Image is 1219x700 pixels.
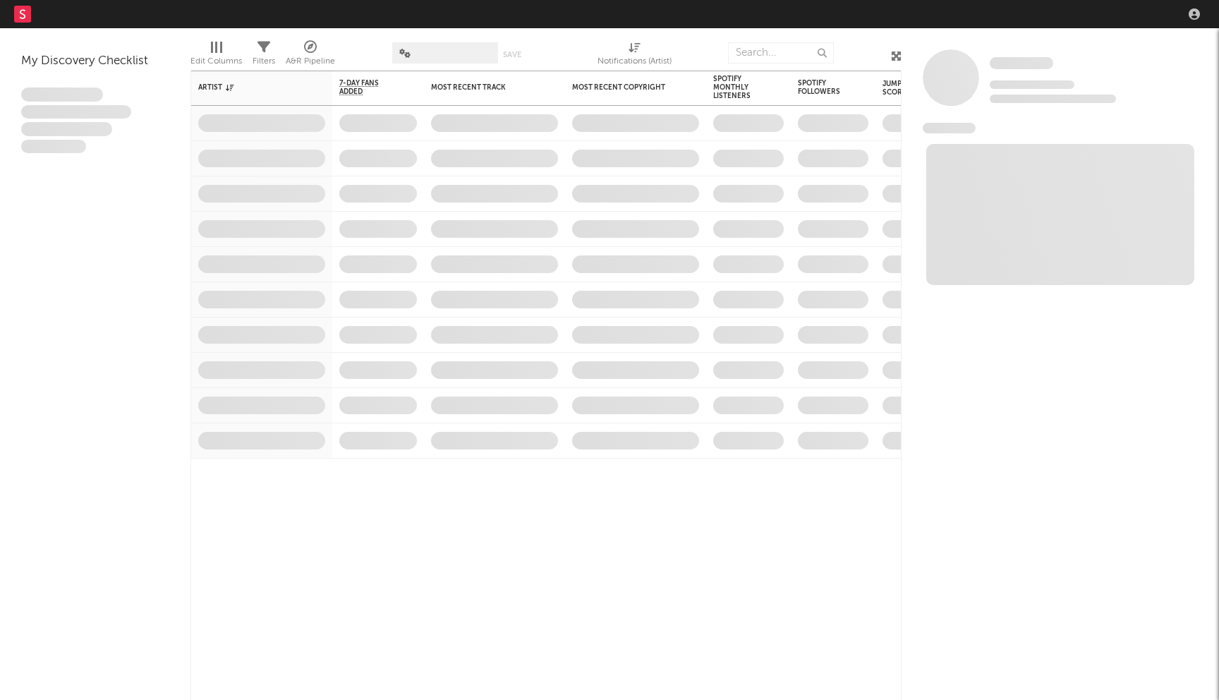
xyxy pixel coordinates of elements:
span: Aliquam viverra [21,140,86,154]
span: News Feed [923,123,976,133]
div: Most Recent Copyright [572,83,678,92]
div: My Discovery Checklist [21,53,169,70]
div: Spotify Monthly Listeners [713,75,763,100]
div: Artist [198,83,304,92]
span: 7-Day Fans Added [339,79,396,96]
div: Edit Columns [190,53,242,70]
div: Notifications (Artist) [598,53,672,70]
div: Filters [253,53,275,70]
span: 0 fans last week [990,95,1116,103]
span: Lorem ipsum dolor [21,87,103,102]
div: Spotify Followers [798,79,847,96]
span: Integer aliquet in purus et [21,105,131,119]
div: Jump Score [883,80,918,97]
span: Praesent ac interdum [21,122,112,136]
span: Tracking Since: [DATE] [990,80,1074,89]
button: Save [503,51,521,59]
div: A&R Pipeline [286,53,335,70]
div: A&R Pipeline [286,35,335,76]
input: Search... [728,42,834,64]
div: Edit Columns [190,35,242,76]
div: Most Recent Track [431,83,537,92]
a: Some Artist [990,56,1053,71]
span: Some Artist [990,57,1053,69]
div: Notifications (Artist) [598,35,672,76]
div: Filters [253,35,275,76]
